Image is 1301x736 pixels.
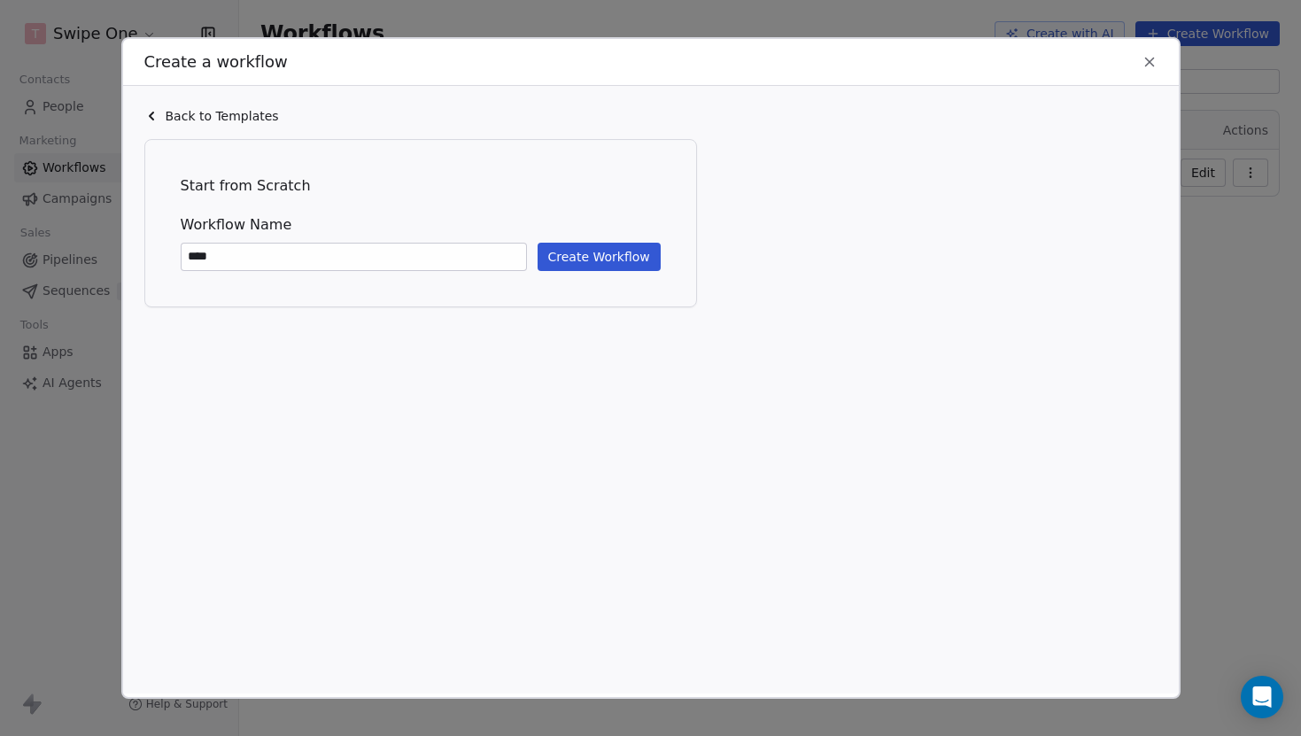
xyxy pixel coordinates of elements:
[538,243,661,271] button: Create Workflow
[1241,676,1283,718] div: Open Intercom Messenger
[181,214,661,236] span: Workflow Name
[144,50,288,74] span: Create a workflow
[181,175,661,197] span: Start from Scratch
[166,107,279,125] span: Back to Templates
